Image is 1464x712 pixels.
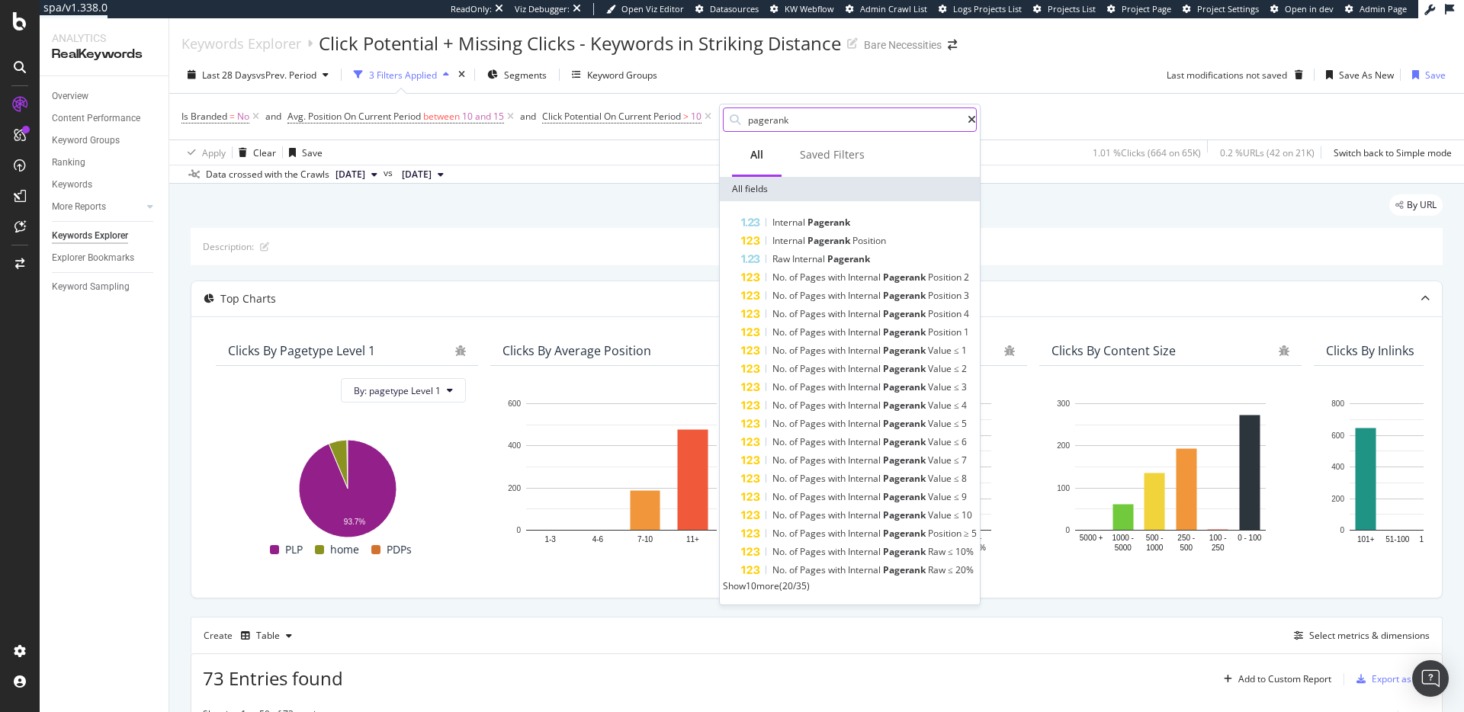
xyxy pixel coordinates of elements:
[789,490,800,503] span: of
[800,472,828,485] span: Pages
[954,490,962,503] span: ≤
[828,490,848,503] span: with
[1357,534,1375,543] text: 101+
[964,527,971,540] span: ≥
[1331,463,1344,471] text: 400
[1048,3,1096,14] span: Projects List
[928,344,954,357] span: Value
[800,147,865,162] div: Saved Filters
[265,110,281,123] div: and
[772,289,789,302] span: No.
[962,344,967,357] span: 1
[592,534,604,543] text: 4-6
[789,307,800,320] span: of
[962,380,967,393] span: 3
[329,165,384,184] button: [DATE]
[800,527,828,540] span: Pages
[772,216,807,229] span: Internal
[691,106,701,127] span: 10
[695,3,759,15] a: Datasources
[714,107,775,126] button: Add Filter
[1288,627,1430,645] button: Select metrics & dimensions
[1220,146,1315,159] div: 0.2 % URLs ( 42 on 21K )
[928,289,964,302] span: Position
[1345,3,1407,15] a: Admin Page
[206,168,329,181] div: Data crossed with the Crawls
[828,417,848,430] span: with
[964,326,969,338] span: 1
[828,307,848,320] span: with
[948,40,957,50] div: arrow-right-arrow-left
[455,345,466,356] div: bug
[964,289,969,302] span: 3
[1340,526,1344,534] text: 0
[954,472,962,485] span: ≤
[52,177,158,193] a: Keywords
[1331,431,1344,439] text: 600
[1107,3,1171,15] a: Project Page
[52,279,158,295] a: Keyword Sampling
[508,441,521,450] text: 400
[772,508,789,521] span: No.
[1407,200,1437,210] span: By URL
[52,46,156,63] div: RealKeywords
[939,3,1022,15] a: Logs Projects List
[1350,667,1430,691] button: Export as CSV
[928,380,954,393] span: Value
[828,344,848,357] span: with
[515,3,570,15] div: Viz Debugger:
[1212,544,1225,552] text: 250
[772,399,789,412] span: No.
[883,289,928,302] span: Pagerank
[828,380,848,393] span: with
[789,271,800,284] span: of
[971,527,977,540] span: 5
[1057,483,1070,492] text: 100
[283,140,323,165] button: Save
[828,508,848,521] span: with
[52,111,140,127] div: Content Performance
[789,417,800,430] span: of
[341,378,466,403] button: By: pagetype Level 1
[181,35,301,52] a: Keywords Explorer
[1218,667,1331,691] button: Add to Custom Report
[1331,399,1344,408] text: 800
[285,540,303,559] span: PLP
[1112,534,1134,542] text: 1000 -
[807,216,850,229] span: Pagerank
[1331,494,1344,502] text: 200
[686,534,699,543] text: 11+
[928,271,964,284] span: Position
[253,146,276,159] div: Clear
[848,344,883,357] span: Internal
[181,110,227,123] span: Is Branded
[52,88,88,104] div: Overview
[52,228,158,244] a: Keywords Explorer
[772,271,789,284] span: No.
[968,534,981,542] text: 70 -
[52,133,158,149] a: Keyword Groups
[954,417,962,430] span: ≤
[789,399,800,412] span: of
[770,3,834,15] a: KW Webflow
[883,490,928,503] span: Pagerank
[1183,3,1259,15] a: Project Settings
[827,252,870,265] span: Pagerank
[848,435,883,448] span: Internal
[800,362,828,375] span: Pages
[954,508,962,521] span: ≤
[883,399,928,412] span: Pagerank
[319,30,841,56] div: Click Potential + Missing Clicks - Keywords in Striking Distance
[181,140,226,165] button: Apply
[1115,544,1132,552] text: 5000
[52,30,156,46] div: Analytics
[928,399,954,412] span: Value
[789,326,800,338] span: of
[800,454,828,467] span: Pages
[52,155,85,171] div: Ranking
[1180,544,1193,552] text: 500
[883,435,928,448] span: Pagerank
[1051,396,1289,555] svg: A chart.
[772,307,789,320] span: No.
